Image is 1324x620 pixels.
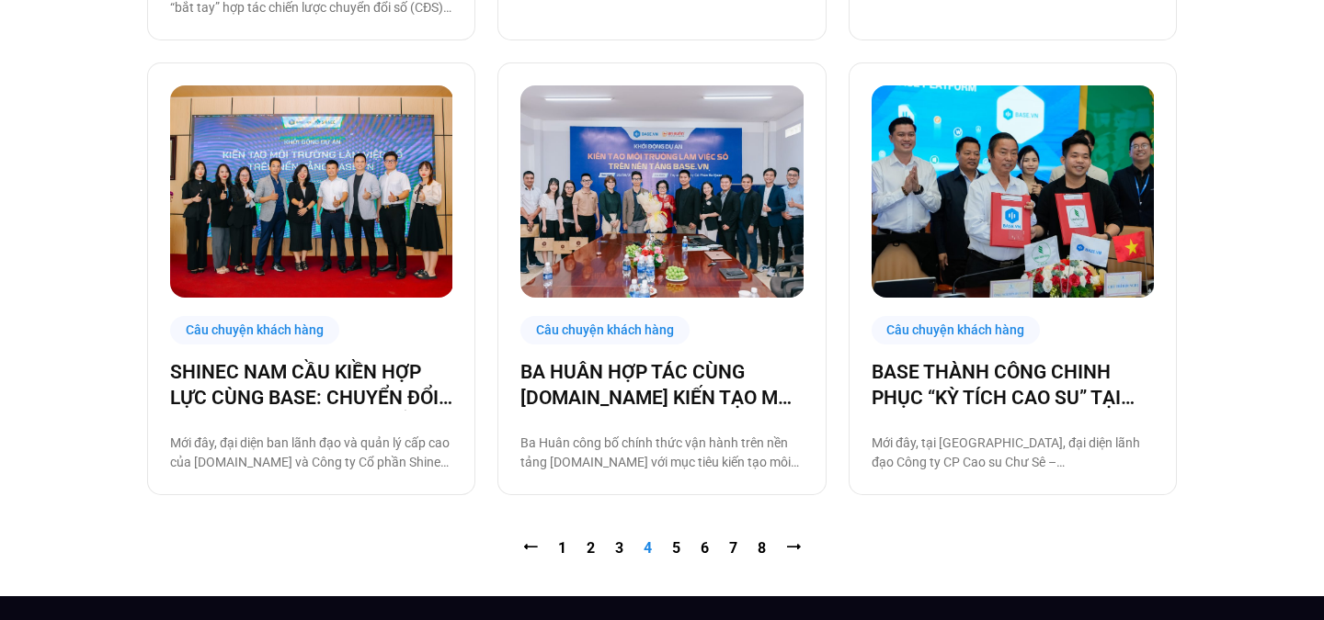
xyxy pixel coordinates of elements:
a: ⭢ [786,539,801,557]
span: 4 [644,539,652,557]
div: Câu chuyện khách hàng [170,316,339,344]
a: 7 [729,539,737,557]
div: Câu chuyện khách hàng [520,316,690,344]
a: SHINEC NAM CẦU KIỀN HỢP LỰC CÙNG BASE: CHUYỂN ĐỔI SỐ VÌ MỤC TIÊU PHÁT TRIỂN BỀN VỮNG [170,359,452,411]
a: BASE THÀNH CÔNG CHINH PHỤC “KỲ TÍCH CAO SU” TẠI [GEOGRAPHIC_DATA] [872,359,1154,411]
a: 2 [587,539,595,557]
a: 5 [672,539,680,557]
img: shinec chuyển đổi số cùng basevn [170,85,453,298]
a: 8 [758,539,766,557]
img: ba huân chuyển đổi số cùng basevn [520,85,804,298]
p: Ba Huân công bố chính thức vận hành trên nền tảng [DOMAIN_NAME] với mục tiêu kiến tạo môi trường ... [520,434,803,472]
nav: Pagination [147,537,1177,559]
a: shinec chuyển đổi số cùng basevn [170,85,452,298]
a: 1 [558,539,566,557]
a: 3 [615,539,623,557]
a: 6 [701,539,709,557]
a: ⭠ [523,539,538,557]
p: Mới đây, đại diện ban lãnh đạo và quản lý cấp cao của [DOMAIN_NAME] và Công ty Cổ phần Shinec – C... [170,434,452,472]
img: cao su chư sê chuyển đổi số [872,85,1155,298]
p: Mới đây, tại [GEOGRAPHIC_DATA], đại diện lãnh đạo Công ty CP Cao su Chư Sê – [GEOGRAPHIC_DATA], t... [872,434,1154,472]
a: BA HUÂN HỢP TÁC CÙNG [DOMAIN_NAME] KIẾN TẠO MÔI TRƯỜNG LÀM VIỆC SỐ [520,359,803,411]
div: Câu chuyện khách hàng [872,316,1041,344]
a: cao su chư sê chuyển đổi số [872,85,1154,298]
